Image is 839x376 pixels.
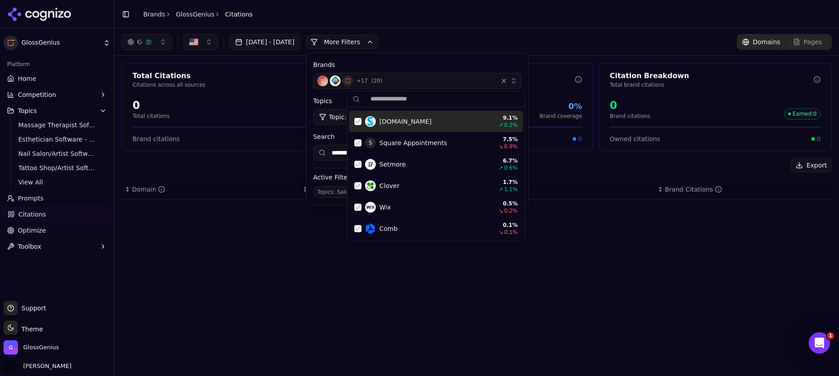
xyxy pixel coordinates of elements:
span: 0.6 % [504,164,518,171]
span: Earned : 0 [784,108,821,120]
th: totalCitationCount [477,180,654,200]
button: Export [791,158,832,172]
a: Prompts [4,191,110,205]
span: Brand citations [133,134,180,143]
a: GlossGenius [176,10,214,19]
span: Support [18,304,46,313]
span: Topic: Salon Software - BOFU [329,113,382,121]
img: Setmore [365,159,376,170]
span: 0 [817,134,821,143]
img: Comb [365,223,376,234]
div: 0.5 % [491,200,518,207]
span: Owned citations [610,134,660,143]
th: brandCitationCount [654,180,832,200]
span: GlossGenius [23,343,59,351]
td: No cited domains found. [121,200,832,242]
span: Citations [225,10,253,19]
span: Nail Salon/Artist Software - BOFU [18,149,96,158]
a: Citations [4,207,110,221]
div: 1.7 % [491,179,518,186]
button: [DATE] - [DATE] [229,34,300,50]
label: Search [313,132,521,141]
span: Topics : [317,189,335,195]
span: [DOMAIN_NAME] [379,117,432,126]
span: Wix [379,203,391,212]
span: Pages [804,38,822,46]
th: citationTypes [299,180,477,200]
div: 0% [540,100,582,113]
button: Open organization switcher [4,340,59,355]
span: Toolbox [18,242,42,251]
div: Data table [121,180,832,242]
span: Square Appointments [379,138,447,147]
span: Tattoo Shop/Artist Software - BOFU [18,163,96,172]
div: Suggestions [347,107,525,241]
span: 0.1 % [504,229,518,236]
a: Esthetician Software - BOFU [15,133,100,146]
label: Topics [313,96,415,105]
span: + 17 [357,77,368,84]
span: Active Filters [313,173,353,182]
div: Brand Citations [665,185,722,194]
div: 0.1 % [491,221,518,229]
a: Massage Therapist Software - BOFU [15,119,100,131]
span: Citations [18,210,46,219]
div: ↕Citations [480,185,651,194]
span: ↘ [498,143,503,150]
a: Brands [143,11,165,18]
span: Home [18,74,36,83]
span: 0.2 % [504,121,518,129]
span: Esthetician Software - BOFU [18,135,96,144]
span: Massage Therapist Software - BOFU [18,121,96,130]
span: 1 [827,332,834,339]
span: ↗ [498,121,503,129]
span: Competition [18,90,56,99]
iframe: Intercom live chat [809,332,830,354]
div: Domain [132,185,165,194]
span: Domains [753,38,781,46]
span: Prompts [18,194,44,203]
span: Comb [379,224,398,233]
button: Open user button [4,360,71,372]
span: ↗ [498,186,503,193]
div: ↕Domain [125,185,295,194]
th: domain [121,180,299,200]
span: 0 [578,134,582,143]
p: Brand coverage [540,113,582,120]
span: View All [18,178,96,187]
span: 1.1 % [504,186,518,193]
span: [PERSON_NAME] [20,362,71,370]
nav: breadcrumb [143,10,253,19]
img: Vagaro [317,75,328,86]
span: ↘ [498,207,503,214]
img: GlossGenius [4,36,18,50]
div: Citation Breakdown [610,71,814,81]
p: Total brand citations [610,81,814,88]
img: Glossgenius [342,75,353,86]
div: ↕Brand Citations [658,185,828,194]
p: Citations across all sources [133,81,336,88]
div: 0 [133,98,170,113]
span: S [365,138,376,148]
p: Brand citations [610,113,650,120]
img: Simplybook.me [365,116,376,127]
div: ↕Citation Type [303,185,473,194]
div: Platform [4,57,110,71]
span: Salon Software - BOFU [337,189,397,195]
a: View All [15,176,100,188]
img: Lauren Guberman [4,360,16,372]
img: US [189,38,198,46]
div: 7.5 % [491,136,518,143]
span: 0.9 % [504,143,518,150]
a: Optimize [4,223,110,238]
p: Total citations [133,113,170,120]
button: More Filters [306,35,378,49]
span: Setmore [379,160,406,169]
a: Nail Salon/Artist Software - BOFU [15,147,100,160]
div: 9.1 % [491,114,518,121]
div: 0 [610,98,650,113]
span: ↘ [498,229,503,236]
span: ( 20 ) [371,77,382,84]
span: 0.2 % [504,207,518,214]
span: Topics [18,106,37,115]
